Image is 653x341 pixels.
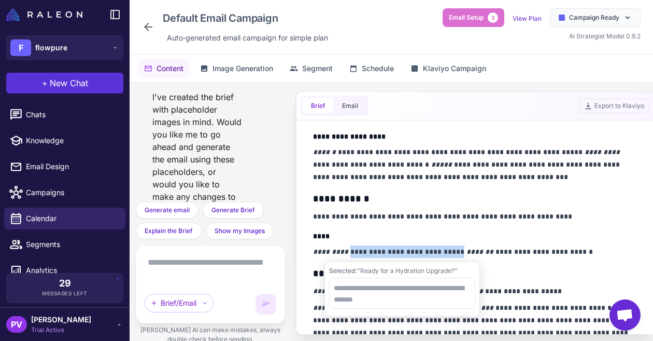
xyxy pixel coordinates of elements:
span: flowpure [35,42,67,53]
button: +New Chat [6,73,123,93]
a: Campaigns [4,182,125,203]
a: Analytics [4,260,125,281]
button: Content [138,59,190,78]
span: Analytics [26,265,117,276]
button: Brief [303,98,334,114]
button: Explain the Brief [136,223,202,239]
div: Brief/Email [145,294,214,312]
button: Email [334,98,366,114]
button: Klaviyo Campaign [404,59,492,78]
span: Segments [26,239,117,250]
span: 3 [488,12,498,23]
span: Messages Left [42,290,88,297]
span: Knowledge [26,135,117,146]
span: 29 [59,279,71,288]
span: Explain the Brief [145,226,193,236]
span: New Chat [50,77,88,89]
img: Raleon Logo [6,8,82,21]
a: Email Design [4,156,125,178]
span: Calendar [26,213,117,224]
span: Selected: [329,267,357,275]
span: Trial Active [31,325,91,335]
div: Click to edit description [163,30,332,46]
span: Generate email [145,206,190,215]
span: Segment [302,63,333,74]
span: Email Design [26,161,117,172]
span: Image Generation [212,63,273,74]
span: + [42,77,48,89]
div: F [10,39,31,56]
button: Generate email [136,202,198,219]
span: [PERSON_NAME] [31,314,91,325]
div: "Ready for a Hydration Upgrade?" [329,266,475,276]
span: Klaviyo Campaign [423,63,486,74]
a: View Plan [513,15,542,22]
span: AI Strategist Model 0.9.2 [569,32,641,40]
button: Generate Brief [203,202,264,219]
a: Raleon Logo [6,8,87,21]
span: Email Setup [449,13,484,22]
span: Content [157,63,183,74]
div: I've created the brief with placeholder images in mind. Would you like me to go ahead and generat... [144,87,250,220]
button: Export to Klaviyo [579,99,649,113]
div: Chat abierto [609,299,641,331]
div: PV [6,316,27,333]
span: Schedule [362,63,394,74]
a: Calendar [4,208,125,229]
div: Click to edit campaign name [159,8,332,28]
span: Generate Brief [211,206,255,215]
button: Schedule [343,59,400,78]
a: Knowledge [4,130,125,152]
a: Segments [4,234,125,255]
button: Image Generation [194,59,279,78]
button: Fflowpure [6,35,123,60]
span: Auto‑generated email campaign for simple plan [167,32,328,44]
button: Email Setup3 [443,8,504,27]
a: Chats [4,104,125,126]
button: Show my Images [206,223,274,239]
span: Campaign Ready [569,13,619,22]
span: Show my Images [215,226,265,236]
span: Chats [26,109,117,120]
button: Segment [283,59,339,78]
span: Campaigns [26,187,117,198]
